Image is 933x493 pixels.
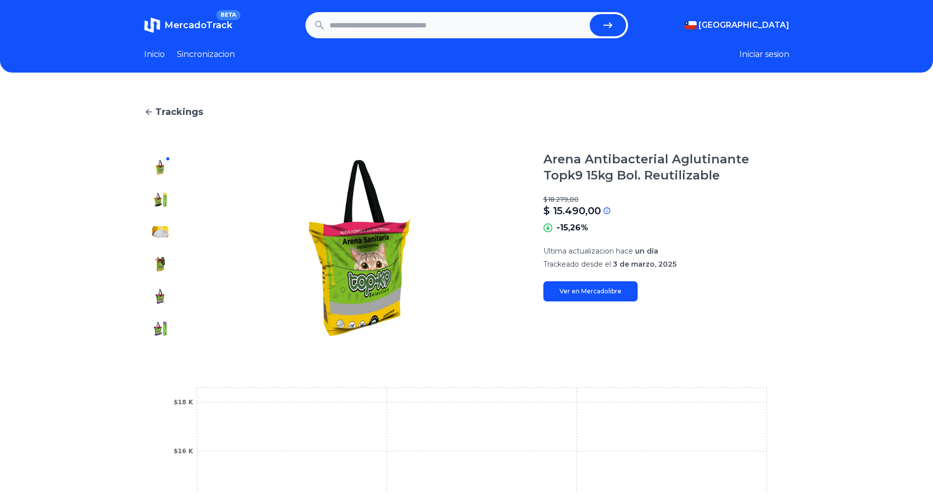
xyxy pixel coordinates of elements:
[543,260,611,269] span: Trackeado desde el
[152,321,168,337] img: Arena Antibacterial Aglutinante Topk9 15kg Bol. Reutilizable
[685,21,697,29] img: Chile
[543,281,638,301] a: Ver en Mercadolibre
[155,105,203,119] span: Trackings
[144,17,160,33] img: MercadoTrack
[164,20,232,31] span: MercadoTrack
[152,159,168,175] img: Arena Antibacterial Aglutinante Topk9 15kg Bol. Reutilizable
[613,260,676,269] span: 3 de marzo, 2025
[543,151,789,183] h1: Arena Antibacterial Aglutinante Topk9 15kg Bol. Reutilizable
[144,105,789,119] a: Trackings
[543,246,633,256] span: Ultima actualizacion hace
[216,10,240,20] span: BETA
[152,192,168,208] img: Arena Antibacterial Aglutinante Topk9 15kg Bol. Reutilizable
[173,448,193,455] tspan: $16 K
[543,196,789,204] p: $ 18.279,00
[685,19,789,31] button: [GEOGRAPHIC_DATA]
[144,17,232,33] a: MercadoTrackBETA
[177,48,235,60] a: Sincronizacion
[739,48,789,60] button: Iniciar sesion
[152,224,168,240] img: Arena Antibacterial Aglutinante Topk9 15kg Bol. Reutilizable
[152,288,168,304] img: Arena Antibacterial Aglutinante Topk9 15kg Bol. Reutilizable
[173,399,193,406] tspan: $18 K
[699,19,789,31] span: [GEOGRAPHIC_DATA]
[556,222,588,234] p: -15,26%
[197,151,523,345] img: Arena Antibacterial Aglutinante Topk9 15kg Bol. Reutilizable
[635,246,658,256] span: un día
[152,256,168,272] img: Arena Antibacterial Aglutinante Topk9 15kg Bol. Reutilizable
[144,48,165,60] a: Inicio
[543,204,601,218] p: $ 15.490,00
